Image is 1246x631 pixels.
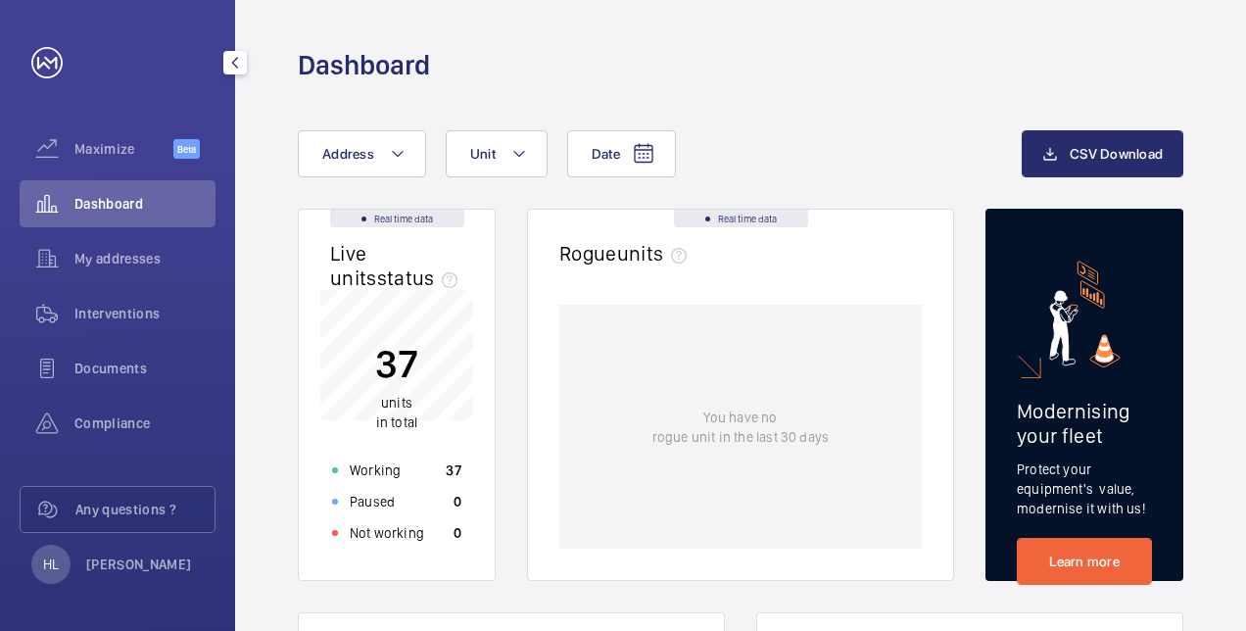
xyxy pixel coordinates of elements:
[74,139,173,159] span: Maximize
[446,461,461,480] p: 37
[298,47,430,83] h1: Dashboard
[1017,538,1152,585] a: Learn more
[75,500,215,519] span: Any questions ?
[674,210,808,227] div: Real time data
[86,555,192,574] p: [PERSON_NAME]
[322,146,374,162] span: Address
[377,266,466,290] span: status
[1022,130,1183,177] button: CSV Download
[350,461,401,480] p: Working
[454,523,461,543] p: 0
[559,241,695,266] h2: Rogue
[592,146,620,162] span: Date
[350,523,424,543] p: Not working
[1070,146,1163,162] span: CSV Download
[350,492,395,511] p: Paused
[74,359,216,378] span: Documents
[74,413,216,433] span: Compliance
[74,304,216,323] span: Interventions
[652,408,829,447] p: You have no rogue unit in the last 30 days
[298,130,426,177] button: Address
[1049,261,1121,367] img: marketing-card.svg
[330,210,464,227] div: Real time data
[330,241,465,290] h2: Live units
[1017,460,1152,518] p: Protect your equipment's value, modernise it with us!
[375,393,418,432] p: in total
[1017,399,1152,448] h2: Modernising your fleet
[567,130,676,177] button: Date
[375,339,418,388] p: 37
[173,139,200,159] span: Beta
[454,492,461,511] p: 0
[43,555,59,574] p: HL
[617,241,695,266] span: units
[446,130,548,177] button: Unit
[470,146,496,162] span: Unit
[74,249,216,268] span: My addresses
[381,395,412,411] span: units
[74,194,216,214] span: Dashboard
